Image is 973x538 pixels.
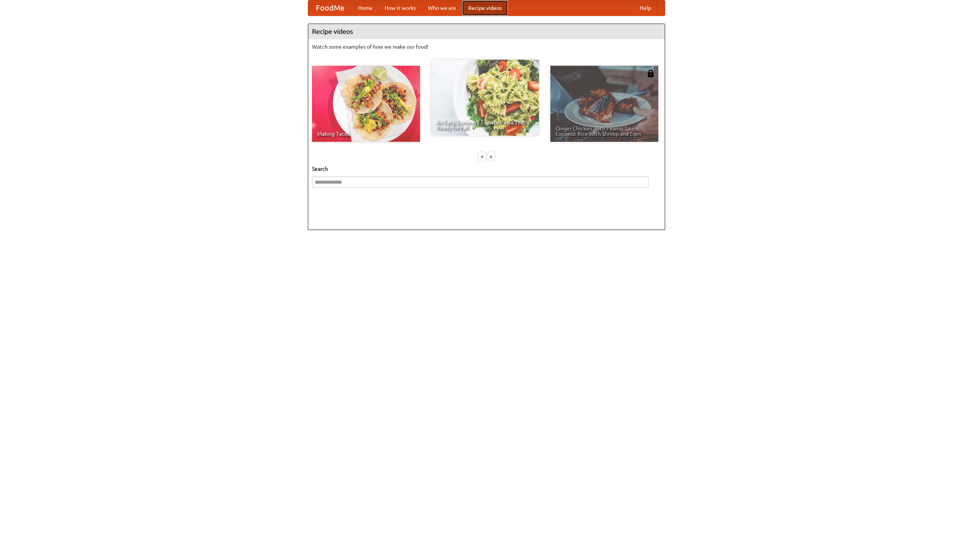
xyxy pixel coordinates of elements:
h5: Search [312,165,661,173]
div: « [479,152,485,161]
a: Who we are [422,0,462,16]
a: Recipe videos [462,0,508,16]
a: An Easy, Summery Tomato Pasta That's Ready for Fall [431,60,539,136]
h4: Recipe videos [308,24,665,39]
a: Help [634,0,657,16]
a: Making Tacos [312,66,420,142]
a: FoodMe [308,0,352,16]
span: An Easy, Summery Tomato Pasta That's Ready for Fall [436,120,534,130]
span: Making Tacos [317,131,415,136]
div: » [488,152,494,161]
img: 483408.png [647,70,654,77]
p: Watch some examples of how we make our food! [312,43,661,51]
a: How it works [379,0,422,16]
a: Home [352,0,379,16]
